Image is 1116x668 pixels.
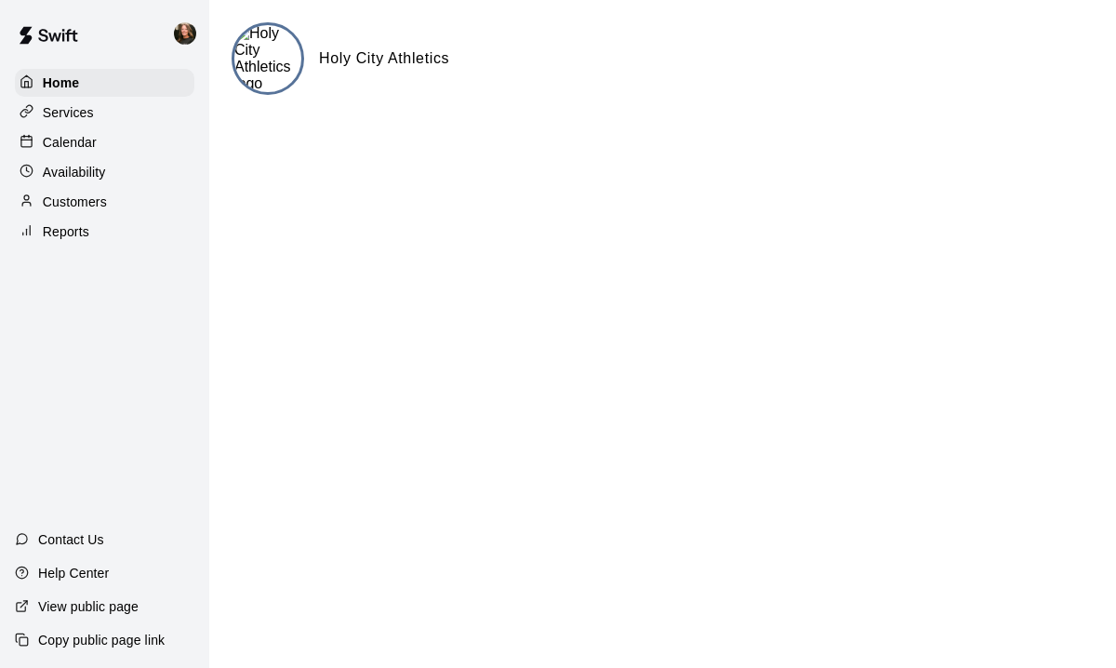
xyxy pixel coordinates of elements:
p: View public page [38,597,139,616]
a: Reports [15,218,194,246]
p: Help Center [38,564,109,582]
p: Contact Us [38,530,104,549]
p: Copy public page link [38,631,165,649]
p: Reports [43,222,89,241]
p: Calendar [43,133,97,152]
p: Home [43,73,80,92]
a: Customers [15,188,194,216]
h6: Holy City Athletics [319,47,449,71]
div: AJ Seagle [170,15,209,52]
a: Availability [15,158,194,186]
a: Home [15,69,194,97]
a: Calendar [15,128,194,156]
a: Services [15,99,194,127]
p: Customers [43,193,107,211]
img: Holy City Athletics logo [234,25,301,92]
img: AJ Seagle [174,22,196,45]
p: Availability [43,163,106,181]
p: Services [43,103,94,122]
